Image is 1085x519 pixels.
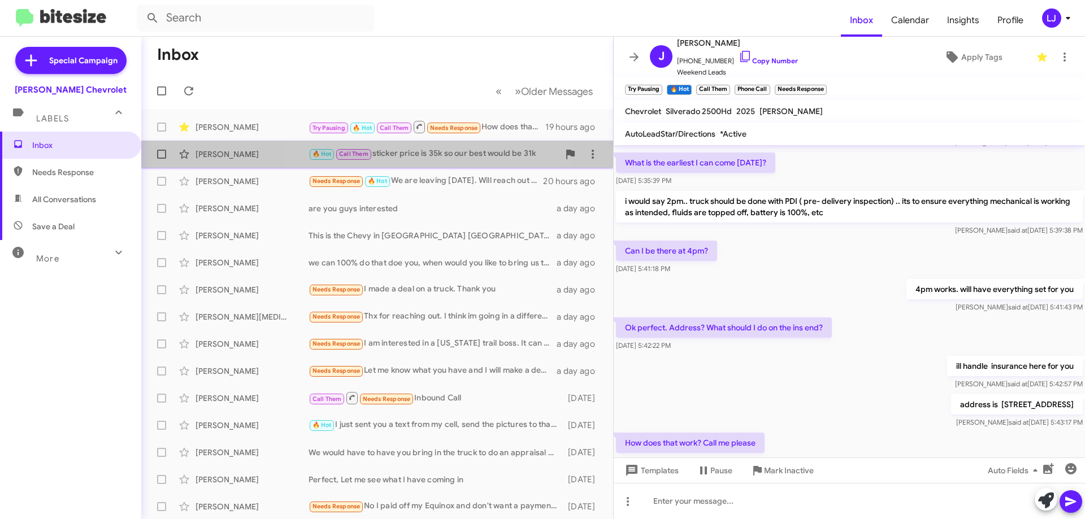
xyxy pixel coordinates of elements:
div: We would have to have you bring in the truck to do an appraisal of the Truck, What day owrks for ... [309,447,562,458]
span: [DATE] 5:41:18 PM [616,264,670,273]
span: Needs Response [363,395,411,403]
span: 🔥 Hot [368,177,387,185]
div: [DATE] [562,420,604,431]
div: [DATE] [562,447,604,458]
div: sticker price is 35k so our best would be 31k [309,147,559,160]
div: [PERSON_NAME] [196,474,309,485]
small: Call Them [696,85,730,95]
input: Search [137,5,374,32]
span: Needs Response [313,177,361,185]
button: Pause [688,460,741,481]
a: Calendar [882,4,938,37]
button: Previous [489,80,509,103]
div: [PERSON_NAME] [196,230,309,241]
div: [DATE] [562,392,604,404]
span: Call Them [339,150,368,158]
div: [DATE] [562,501,604,512]
div: a day ago [557,311,604,322]
div: we can 100% do that doe you, when would you like to bring us that vehicle and check out our curre... [309,257,557,268]
button: Templates [614,460,688,481]
span: « [496,84,502,98]
span: Mark Inactive [764,460,814,481]
div: [PERSON_NAME] Chevrolet [15,84,127,95]
span: said at [1009,418,1028,426]
div: [PERSON_NAME] [196,447,309,458]
small: Phone Call [735,85,770,95]
span: Labels [36,114,69,124]
span: Needs Response [313,367,361,374]
span: Templates [623,460,679,481]
a: Copy Number [739,56,798,65]
button: Apply Tags [915,47,1031,67]
div: a day ago [557,257,604,268]
div: [PERSON_NAME] [196,420,309,431]
div: a day ago [557,230,604,241]
button: LJ [1032,8,1073,28]
span: All Conversations [32,194,96,205]
span: Needs Response [313,340,361,347]
div: are you guys interested [309,203,557,214]
p: address is [STREET_ADDRESS] [951,394,1083,415]
span: [PERSON_NAME] [DATE] 5:42:57 PM [955,380,1083,388]
span: Save a Deal [32,221,75,232]
div: [PERSON_NAME] [196,338,309,350]
span: [PERSON_NAME] [DATE] 5:43:17 PM [956,418,1083,426]
span: [DATE] 5:35:39 PM [616,176,671,185]
span: 2025 [736,106,755,116]
div: [PERSON_NAME] [196,257,309,268]
p: Ok perfect. Address? What should I do on the ins end? [616,317,832,338]
div: 19 hours ago [545,121,604,133]
small: Try Pausing [625,85,662,95]
div: a day ago [557,203,604,214]
div: [PERSON_NAME][MEDICAL_DATA] [196,311,309,322]
p: ill handle insurance here for you [947,356,1083,376]
span: Weekend Leads [677,67,798,78]
p: i would say 2pm.. truck should be done with PDI ( pre- delivery inspection) .. its to ensure ever... [616,191,1083,223]
span: [PHONE_NUMBER] [677,50,798,67]
span: Needs Response [313,286,361,293]
div: I made a deal on a truck. Thank you [309,283,557,296]
div: Inbound Call [309,391,562,405]
small: 🔥 Hot [667,85,691,95]
span: said at [1008,380,1027,388]
div: [PERSON_NAME] [196,365,309,377]
span: J [658,47,665,66]
span: said at [1008,226,1027,234]
div: [PERSON_NAME] [196,149,309,160]
div: LJ [1042,8,1061,28]
span: Needs Response [313,503,361,510]
div: I just sent you a text from my cell, send the pictures to that number [309,418,562,431]
p: How does that work? Call me please [616,433,765,453]
span: Apply Tags [961,47,1002,67]
span: Call Them [380,124,409,132]
span: AutoLeadStar/Directions [625,129,715,139]
span: 🔥 Hot [313,150,332,158]
span: More [36,254,59,264]
span: Needs Response [313,313,361,320]
div: This is the Chevy in [GEOGRAPHIC_DATA] [GEOGRAPHIC_DATA] [PERSON_NAME] Chevrolet [309,230,557,241]
span: 🔥 Hot [353,124,372,132]
a: Insights [938,4,988,37]
div: How does that work? Call me please [309,120,545,134]
div: a day ago [557,365,604,377]
span: Inbox [841,4,882,37]
span: Call Them [313,395,342,403]
span: [DATE] 5:43:27 PM [616,456,671,465]
div: Let me know what you have and I will make a deal over the phone [309,364,557,377]
div: [PERSON_NAME] [196,284,309,295]
a: Profile [988,4,1032,37]
span: Try Pausing [313,124,345,132]
div: 20 hours ago [543,176,604,187]
span: Needs Response [430,124,478,132]
div: Thx for reaching out. I think im going in a different direction. I test drove the ZR2, and it fel... [309,310,557,323]
span: [PERSON_NAME] [DATE] 5:39:38 PM [955,226,1083,234]
div: a day ago [557,338,604,350]
span: » [515,84,521,98]
div: [DATE] [562,474,604,485]
small: Needs Response [775,85,827,95]
span: Silverado 2500Hd [666,106,732,116]
a: Special Campaign [15,47,127,74]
